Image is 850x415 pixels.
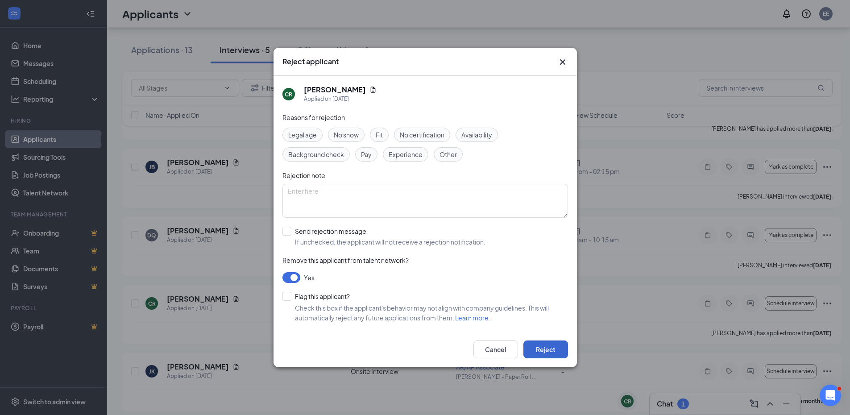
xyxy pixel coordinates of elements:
button: Cancel [473,340,518,358]
iframe: Intercom live chat [820,385,841,406]
div: Applied on [DATE] [304,95,377,104]
span: Experience [389,149,423,159]
span: Fit [376,130,383,140]
span: Yes [304,272,315,283]
span: Remove this applicant from talent network? [282,256,409,264]
span: Availability [461,130,492,140]
span: Rejection note [282,171,325,179]
button: Close [557,57,568,67]
a: Learn more. [455,314,490,322]
div: CR [285,91,292,98]
svg: Document [369,86,377,93]
span: No certification [400,130,444,140]
svg: Cross [557,57,568,67]
span: No show [334,130,359,140]
span: Check this box if the applicant's behavior may not align with company guidelines. This will autom... [295,304,549,322]
button: Reject [523,340,568,358]
span: Legal age [288,130,317,140]
span: Pay [361,149,372,159]
h5: [PERSON_NAME] [304,85,366,95]
h3: Reject applicant [282,57,339,66]
span: Background check [288,149,344,159]
span: Other [440,149,457,159]
span: Reasons for rejection [282,113,345,121]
